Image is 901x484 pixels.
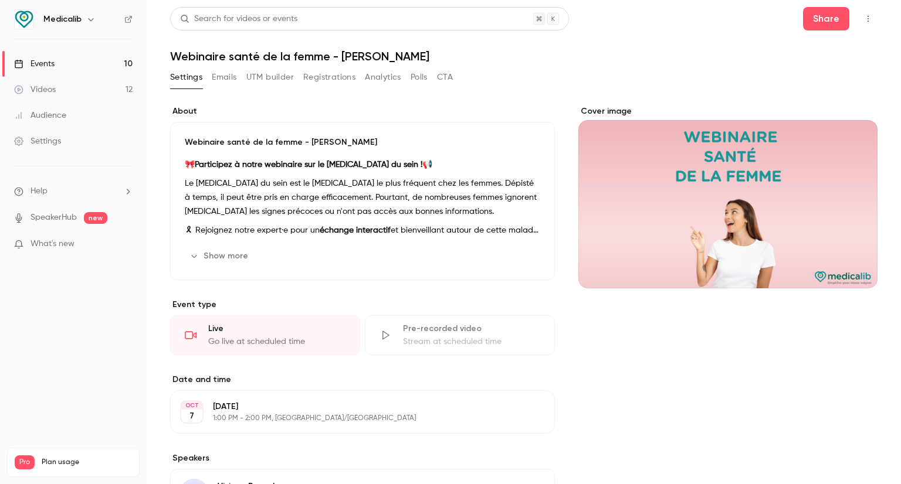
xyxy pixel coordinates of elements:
[180,13,297,25] div: Search for videos or events
[170,315,360,355] div: LiveGo live at scheduled time
[213,401,493,413] p: [DATE]
[208,323,346,335] div: Live
[15,10,33,29] img: Medicalib
[170,68,202,87] button: Settings
[411,68,428,87] button: Polls
[185,247,255,265] button: Show more
[578,105,878,288] section: Cover image
[437,68,453,87] button: CTA
[43,13,82,25] h6: Medicalib
[181,401,202,410] div: OCT
[14,58,55,70] div: Events
[195,161,422,169] strong: Participez à notre webinaire sur le [MEDICAL_DATA] du sein !
[170,49,878,63] h1: Webinaire santé de la femme - [PERSON_NAME]
[31,238,74,250] span: What's new
[14,185,133,197] li: help-dropdown-opener
[365,315,555,355] div: Pre-recorded videoStream at scheduled time
[212,68,236,87] button: Emails
[185,158,540,172] p: 🎀 📢
[84,212,107,224] span: new
[365,68,401,87] button: Analytics
[246,68,294,87] button: UTM builder
[31,212,77,224] a: SpeakerHub
[185,223,540,237] p: 🎗 Rejoignez notre expert·e pour un et bienveillant autour de cette maladie qui concerne toutes le...
[15,455,35,469] span: Pro
[208,336,346,347] div: Go live at scheduled time
[14,110,66,121] div: Audience
[320,226,391,234] strong: échange interactif
[170,299,555,311] p: Event type
[118,239,133,250] iframe: Noticeable Trigger
[403,336,540,347] div: Stream at scheduled time
[189,410,194,422] p: 7
[170,374,555,386] label: Date and time
[185,137,540,148] p: Webinaire santé de la femme - [PERSON_NAME]
[213,414,493,423] p: 1:00 PM - 2:00 PM, [GEOGRAPHIC_DATA]/[GEOGRAPHIC_DATA]
[170,105,555,117] label: About
[185,176,540,219] p: Le [MEDICAL_DATA] du sein est le [MEDICAL_DATA] le plus fréquent chez les femmes. Dépisté à temps...
[14,84,56,96] div: Videos
[31,185,48,197] span: Help
[14,135,61,147] div: Settings
[803,7,849,30] button: Share
[303,68,355,87] button: Registrations
[578,105,878,117] label: Cover image
[403,323,540,335] div: Pre-recorded video
[42,458,132,467] span: Plan usage
[170,452,555,464] label: Speakers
